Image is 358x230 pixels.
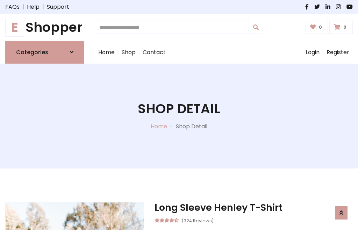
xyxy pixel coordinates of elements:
[5,3,20,11] a: FAQs
[27,3,40,11] a: Help
[155,202,353,213] h3: Long Sleeve Henley T-Shirt
[151,122,167,130] a: Home
[167,122,176,131] p: -
[302,41,323,64] a: Login
[306,21,328,34] a: 0
[16,49,48,56] h6: Categories
[181,216,214,224] small: (324 Reviews)
[5,41,84,64] a: Categories
[176,122,207,131] p: Shop Detail
[5,20,84,35] h1: Shopper
[323,41,353,64] a: Register
[118,41,139,64] a: Shop
[139,41,169,64] a: Contact
[5,18,24,37] span: E
[317,24,324,30] span: 0
[20,3,27,11] span: |
[95,41,118,64] a: Home
[342,24,348,30] span: 0
[138,101,220,117] h1: Shop Detail
[40,3,47,11] span: |
[5,20,84,35] a: EShopper
[47,3,69,11] a: Support
[329,21,353,34] a: 0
